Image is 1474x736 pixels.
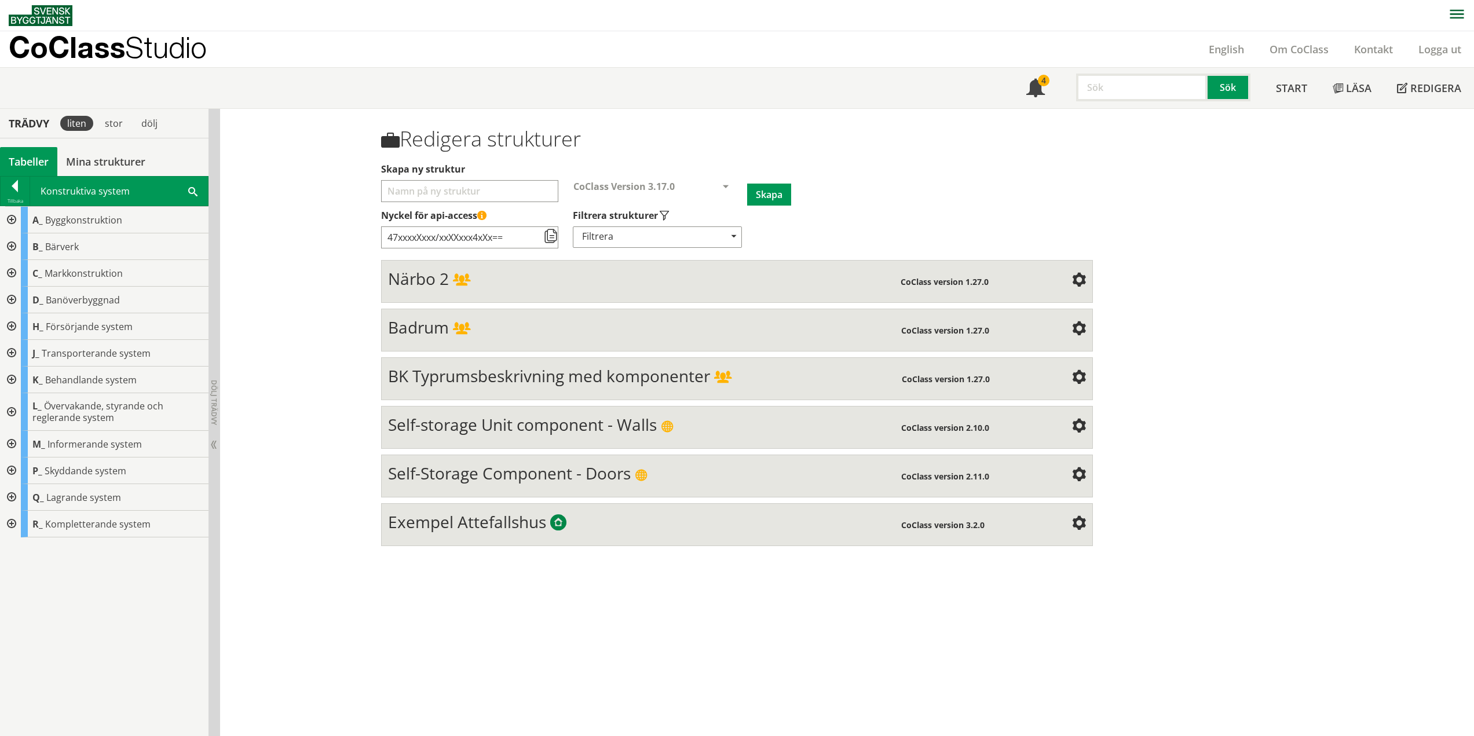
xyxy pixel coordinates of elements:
[45,518,151,530] span: Kompletterande system
[9,41,207,54] p: CoClass
[45,374,137,386] span: Behandlande system
[381,163,1093,175] label: Välj ett namn för att skapa en ny struktur
[388,511,546,533] span: Exempel Attefallshus
[209,380,219,425] span: Dölj trädvy
[453,274,470,287] span: Delad struktur
[32,267,42,280] span: C_
[635,469,648,482] span: Publik struktur
[46,491,121,504] span: Lagrande system
[381,226,558,248] input: Nyckel till åtkomststruktur via API (kräver API-licensabonnemang)
[32,214,43,226] span: A_
[32,294,43,306] span: D_
[1276,81,1307,95] span: Start
[1072,420,1086,434] span: Inställningar
[573,226,742,248] div: Filtrera
[901,471,989,482] span: CoClass version 2.11.0
[45,214,122,226] span: Byggkonstruktion
[1072,274,1086,288] span: Inställningar
[32,320,43,333] span: H_
[388,365,710,387] span: BK Typrumsbeskrivning med komponenter
[1208,74,1250,101] button: Sök
[381,180,558,202] input: Välj ett namn för att skapa en ny struktur Välj vilka typer av strukturer som ska visas i din str...
[1072,517,1086,531] span: Inställningar
[45,464,126,477] span: Skyddande system
[9,31,232,67] a: CoClassStudio
[1,196,30,206] div: Tillbaka
[1076,74,1208,101] input: Sök
[453,323,470,336] span: Delad struktur
[544,230,558,244] span: Kopiera
[901,519,985,530] span: CoClass version 3.2.0
[32,464,42,477] span: P_
[1346,81,1371,95] span: Läsa
[1320,68,1384,108] a: Läsa
[388,268,449,290] span: Närbo 2
[125,30,207,64] span: Studio
[1384,68,1474,108] a: Redigera
[1038,75,1049,86] div: 4
[388,413,657,435] span: Self-storage Unit component - Walls
[32,400,163,424] span: Övervakande, styrande och reglerande system
[46,320,133,333] span: Försörjande system
[46,294,120,306] span: Banöverbyggnad
[661,420,674,433] span: Publik struktur
[388,316,449,338] span: Badrum
[901,276,989,287] span: CoClass version 1.27.0
[32,518,43,530] span: R_
[32,347,39,360] span: J_
[381,127,1093,151] h1: Redigera strukturer
[1406,42,1474,56] a: Logga ut
[573,209,741,222] label: Välj vilka typer av strukturer som ska visas i din strukturlista
[1257,42,1341,56] a: Om CoClass
[32,438,45,451] span: M_
[477,211,487,221] span: Denna API-nyckel ger åtkomst till alla strukturer som du har skapat eller delat med dig av. Håll ...
[1341,42,1406,56] a: Kontakt
[550,515,566,532] span: Byggtjänsts exempelstrukturer
[32,240,43,253] span: B_
[1410,81,1461,95] span: Redigera
[57,147,154,176] a: Mina strukturer
[1072,323,1086,336] span: Inställningar
[1072,468,1086,482] span: Inställningar
[714,372,731,385] span: Delad struktur
[381,209,1093,222] label: Nyckel till åtkomststruktur via API (kräver API-licensabonnemang)
[188,185,197,197] span: Sök i tabellen
[9,5,72,26] img: Svensk Byggtjänst
[1026,80,1045,98] span: Notifikationer
[45,267,123,280] span: Markkonstruktion
[30,177,208,206] div: Konstruktiva system
[901,325,989,336] span: CoClass version 1.27.0
[32,491,44,504] span: Q_
[47,438,142,451] span: Informerande system
[98,116,130,131] div: stor
[60,116,93,131] div: liten
[1196,42,1257,56] a: English
[32,374,43,386] span: K_
[388,462,631,484] span: Self-Storage Component - Doors
[134,116,164,131] div: dölj
[573,180,675,193] span: CoClass Version 3.17.0
[42,347,151,360] span: Transporterande system
[45,240,79,253] span: Bärverk
[2,117,56,130] div: Trädvy
[901,422,989,433] span: CoClass version 2.10.0
[1263,68,1320,108] a: Start
[564,180,747,209] div: Välj CoClass-version för att skapa en ny struktur
[902,374,990,385] span: CoClass version 1.27.0
[1072,371,1086,385] span: Inställningar
[1014,68,1058,108] a: 4
[32,400,42,412] span: L_
[747,184,791,206] button: Skapa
